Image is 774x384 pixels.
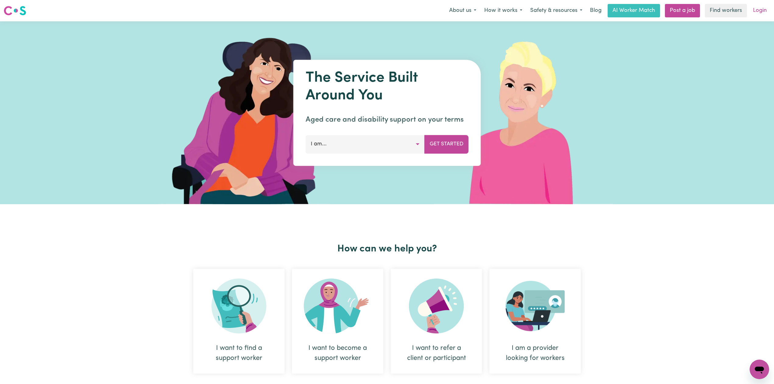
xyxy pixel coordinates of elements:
a: Find workers [705,4,747,17]
img: Refer [409,279,464,333]
h2: How can we help you? [190,243,584,255]
p: Aged care and disability support on your terms [306,114,469,125]
div: I want to find a support worker [208,343,270,363]
img: Provider [506,279,565,333]
a: Careseekers logo [4,4,26,18]
button: About us [445,4,480,17]
div: I want to refer a client or participant [405,343,467,363]
a: Post a job [665,4,700,17]
div: I am a provider looking for workers [489,269,581,374]
button: I am... [306,135,425,153]
div: I want to become a support worker [307,343,369,363]
div: I want to find a support worker [193,269,285,374]
h1: The Service Built Around You [306,69,469,105]
a: Login [749,4,770,17]
img: Search [211,279,266,333]
div: I want to become a support worker [292,269,383,374]
div: I want to refer a client or participant [391,269,482,374]
div: I am a provider looking for workers [504,343,566,363]
img: Careseekers logo [4,5,26,16]
a: AI Worker Match [608,4,660,17]
button: Safety & resources [526,4,586,17]
button: How it works [480,4,526,17]
img: Become Worker [304,279,371,333]
a: Blog [586,4,605,17]
button: Get Started [424,135,469,153]
iframe: Button to launch messaging window [750,360,769,379]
